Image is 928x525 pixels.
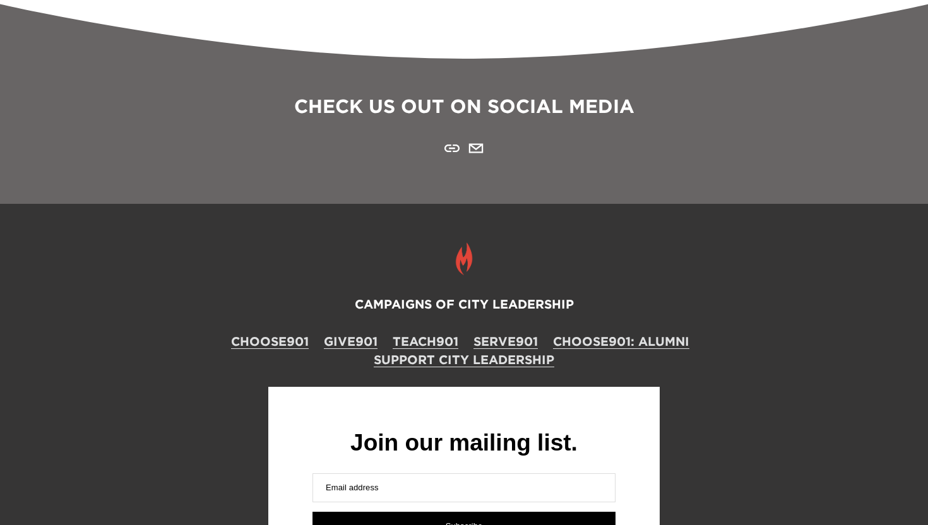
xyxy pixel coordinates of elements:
div: Join our mailing list. [312,431,616,454]
a: SERVE901 [473,333,538,350]
a: breunna@cityleadership.org [468,141,484,156]
h3: CHECK US OUT ON SOCIAL MEDIA [215,93,713,119]
h4: CAMPAIGNS OF CITY LEADERSHIP [37,295,891,312]
a: URL [444,141,460,156]
a: CHOOSE901 [231,333,309,350]
a: Support City Leadership [374,351,554,368]
a: TEACH901 [393,333,458,350]
span: ail address [338,483,379,492]
span: Em [326,483,338,492]
a: GIVE901 [324,333,378,350]
a: CHOOSE901: ALUMNI [553,333,689,350]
